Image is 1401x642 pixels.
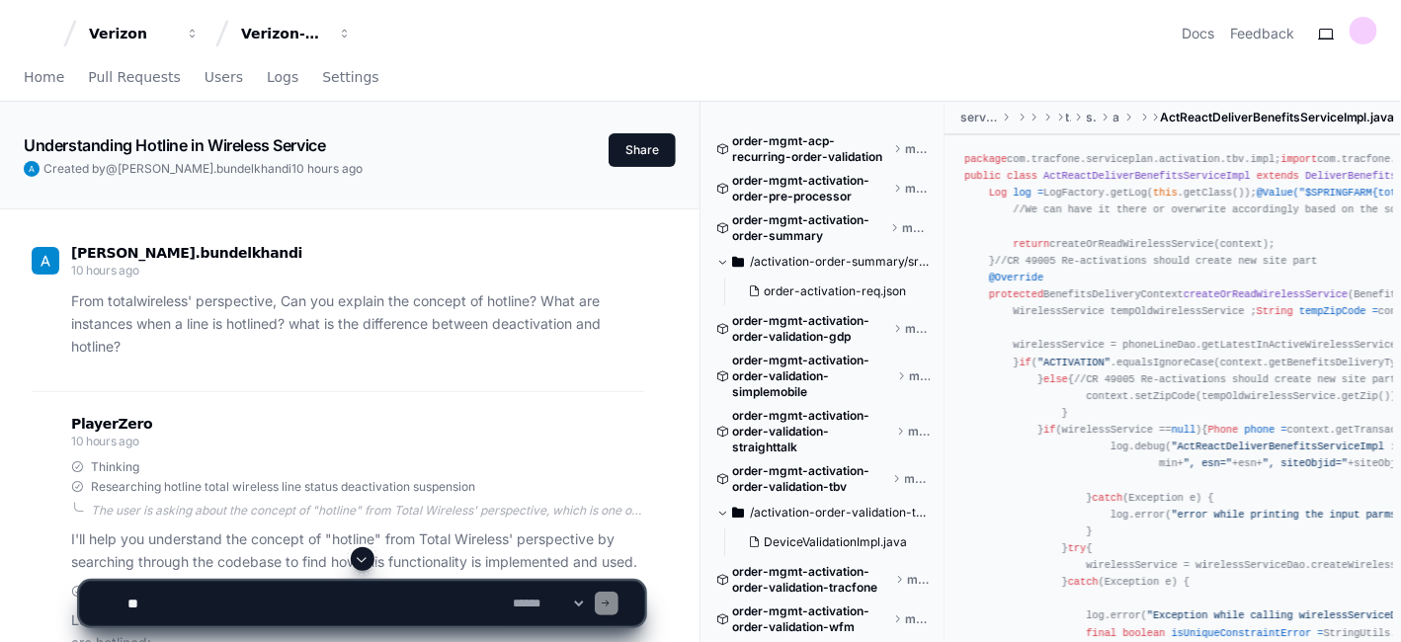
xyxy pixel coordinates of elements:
span: class [1007,170,1037,182]
span: String [1257,305,1293,317]
span: else [1043,373,1068,385]
span: null [1172,424,1196,436]
button: DeviceValidationImpl.java [740,528,918,556]
span: 10 hours ago [291,161,363,176]
button: order-activation-req.json [740,278,918,305]
a: Settings [322,55,378,101]
span: Log [989,187,1007,199]
span: ", siteObjid=" [1263,457,1348,469]
span: log [1013,187,1030,199]
span: //CR 49005 Re-activations should create new site part [995,255,1318,267]
span: /activation-order-validation-tbv/src/main/java/com/tracfone/activation/order/validation/tbv/service [750,505,930,521]
button: /activation-order-validation-tbv/src/main/java/com/tracfone/activation/order/validation/tbv/service [716,497,930,528]
span: package [964,153,1007,165]
span: master [905,141,930,157]
span: DeviceValidationImpl.java [764,534,907,550]
span: import [1280,153,1317,165]
a: Docs [1182,24,1214,43]
span: = [1372,305,1378,317]
img: ACg8ocKz7EBFCnWPdTv19o9m_nca3N0OVJEOQCGwElfmCyRVJ95dZw=s96-c [24,161,40,177]
span: this [1153,187,1178,199]
button: Feedback [1230,24,1294,43]
p: I'll help you understand the concept of "hotline" from Total Wireless' perspective by searching t... [71,528,644,574]
span: master [905,471,930,487]
svg: Directory [732,250,744,274]
span: //CR 49005 Re-activations should create new site part [1074,373,1397,385]
span: order-mgmt-activation-order-validation-tbv [732,463,889,495]
span: = [1037,187,1043,199]
span: tracfone [1066,110,1071,125]
p: From totalwireless' perspective, Can you explain the concept of hotline? What are instances when ... [71,290,644,358]
div: Verizon-Clarify-Order-Management [241,24,326,43]
span: protected [989,288,1043,300]
span: order-mgmt-activation-order-validation-gdp [732,313,889,345]
span: ActReactDeliverBenefitsServiceImpl [1043,170,1250,182]
div: Verizon [89,24,174,43]
span: master [909,368,930,384]
span: order-mgmt-activation-order-pre-processor [732,173,889,204]
span: master [902,220,930,236]
span: ActReactDeliverBenefitsServiceImpl.java [1160,110,1395,125]
button: Verizon [81,16,207,51]
img: ACg8ocKz7EBFCnWPdTv19o9m_nca3N0OVJEOQCGwElfmCyRVJ95dZw=s96-c [32,247,59,275]
span: if [1043,424,1055,436]
span: "ACTIVATION" [1037,357,1111,368]
span: tempZipCode [1299,305,1366,317]
span: @Override [989,272,1043,283]
span: Home [24,71,64,83]
span: public [964,170,1001,182]
span: try [1068,542,1086,554]
span: Pull Requests [88,71,180,83]
span: Phone [1207,424,1238,436]
span: phone [1244,424,1275,436]
span: createOrReadWirelessService [1184,288,1348,300]
a: Home [24,55,64,101]
div: The user is asking about the concept of "hotline" from Total Wireless' perspective, which is one ... [91,503,644,519]
span: @ [106,161,118,176]
span: Created by [43,161,363,177]
span: [PERSON_NAME].bundelkhandi [118,161,291,176]
span: = [1280,424,1286,436]
span: Users [205,71,243,83]
span: activation [1113,110,1120,125]
button: /activation-order-summary/src/test/resources/activation [716,246,930,278]
span: order-activation-req.json [764,283,906,299]
span: /activation-order-summary/src/test/resources/activation [750,254,930,270]
span: serviceplan [1087,110,1098,125]
svg: Directory [732,501,744,524]
a: Pull Requests [88,55,180,101]
span: [PERSON_NAME].bundelkhandi [71,245,302,261]
span: master [905,181,930,197]
span: Logs [267,71,298,83]
span: ", esn=" [1184,457,1232,469]
span: order-mgmt-activation-order-summary [732,212,886,244]
span: 10 hours ago [71,263,138,278]
a: Users [205,55,243,101]
span: catch [1092,492,1122,504]
span: master [905,321,930,337]
a: Logs [267,55,298,101]
span: if [1019,357,1030,368]
span: serviceplan-activation-tbv [960,110,999,125]
span: return [1013,238,1049,250]
span: Researching hotline total wireless line status deactivation suspension [91,479,475,495]
span: order-mgmt-acp-recurring-order-validation [732,133,889,165]
span: extends [1257,170,1299,182]
span: master [908,424,930,440]
button: Share [609,133,676,167]
span: order-mgmt-activation-order-validation-simplemobile [732,353,893,400]
span: order-mgmt-activation-order-validation-straighttalk [732,408,892,455]
span: Thinking [91,459,139,475]
button: Verizon-Clarify-Order-Management [233,16,360,51]
span: PlayerZero [71,418,152,430]
span: 10 hours ago [71,434,138,448]
app-text-character-animate: Understanding Hotline in Wireless Service [24,135,326,155]
span: Settings [322,71,378,83]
